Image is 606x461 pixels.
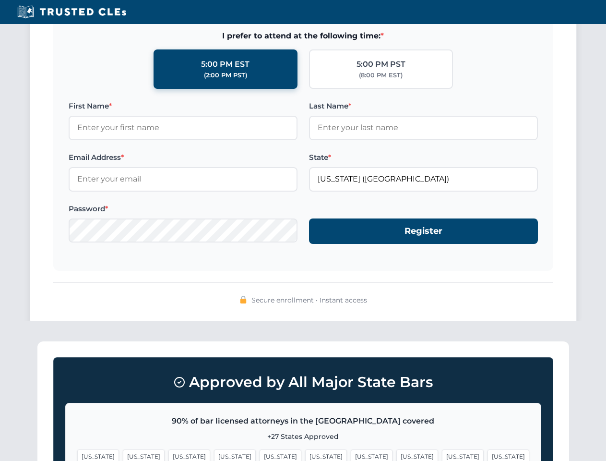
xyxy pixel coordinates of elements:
[239,296,247,303] img: 🔒
[201,58,250,71] div: 5:00 PM EST
[309,167,538,191] input: Florida (FL)
[309,100,538,112] label: Last Name
[69,203,297,215] label: Password
[356,58,405,71] div: 5:00 PM PST
[69,152,297,163] label: Email Address
[65,369,541,395] h3: Approved by All Major State Bars
[204,71,247,80] div: (2:00 PM PST)
[69,167,297,191] input: Enter your email
[309,152,538,163] label: State
[251,295,367,305] span: Secure enrollment • Instant access
[69,100,297,112] label: First Name
[309,116,538,140] input: Enter your last name
[359,71,403,80] div: (8:00 PM EST)
[77,415,529,427] p: 90% of bar licensed attorneys in the [GEOGRAPHIC_DATA] covered
[14,5,129,19] img: Trusted CLEs
[309,218,538,244] button: Register
[77,431,529,442] p: +27 States Approved
[69,30,538,42] span: I prefer to attend at the following time:
[69,116,297,140] input: Enter your first name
